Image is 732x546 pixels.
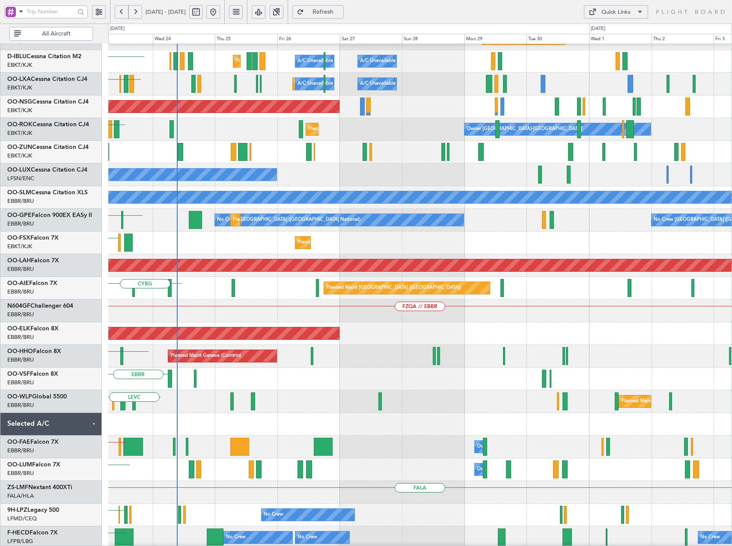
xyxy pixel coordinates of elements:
[7,326,59,332] a: OO-ELKFalcon 8X
[9,27,93,41] button: All Aircraft
[7,99,89,105] a: OO-NSGCessna Citation CJ4
[7,333,34,341] a: EBBR/BRU
[153,34,215,44] div: Wed 24
[7,462,32,468] span: OO-LUM
[360,77,396,90] div: A/C Unavailable
[7,371,58,377] a: OO-VSFFalcon 8X
[264,508,283,521] div: No Crew
[477,440,535,453] div: Owner Melsbroek Air Base
[7,469,34,477] a: EBBR/BRU
[340,34,402,44] div: Sat 27
[7,144,32,150] span: OO-ZUN
[170,350,241,362] div: Planned Maint Geneva (Cointrin)
[7,439,30,445] span: OO-FAE
[110,25,125,33] div: [DATE]
[464,34,527,44] div: Mon 29
[326,282,461,294] div: Planned Maint [GEOGRAPHIC_DATA] ([GEOGRAPHIC_DATA])
[652,34,714,44] div: Thu 2
[7,212,32,218] span: OO-GPE
[360,55,497,68] div: A/C Unavailable [GEOGRAPHIC_DATA]-[GEOGRAPHIC_DATA]
[7,53,27,59] span: D-IBLU
[7,53,81,59] a: D-IBLUCessna Citation M2
[7,462,60,468] a: OO-LUMFalcon 7X
[7,99,32,105] span: OO-NSG
[7,167,87,173] a: OO-LUXCessna Citation CJ4
[7,447,34,454] a: EBBR/BRU
[7,401,34,409] a: EBBR/BRU
[7,280,29,286] span: OO-AIE
[7,484,72,490] a: ZS-LMFNextant 400XTi
[7,197,34,205] a: EBBR/BRU
[7,235,30,241] span: OO-FSX
[27,5,75,18] input: Trip Number
[7,515,37,522] a: LFMD/CEQ
[7,258,31,264] span: OO-LAH
[7,152,32,160] a: EBKT/KJK
[7,76,87,82] a: OO-LXACessna Citation CJ4
[7,144,89,150] a: OO-ZUNCessna Citation CJ4
[7,530,58,536] a: F-HECDFalcon 7X
[23,31,90,37] span: All Aircraft
[7,243,32,250] a: EBKT/KJK
[7,371,30,377] span: OO-VSF
[292,5,344,19] button: Refresh
[7,507,59,513] a: 9H-LPZLegacy 500
[7,530,30,536] span: F-HECD
[7,129,32,137] a: EBKT/KJK
[298,77,457,90] div: A/C Unavailable [GEOGRAPHIC_DATA] ([GEOGRAPHIC_DATA] National)
[7,394,32,400] span: OO-WLP
[589,34,652,44] div: Wed 1
[7,107,32,114] a: EBKT/KJK
[7,167,31,173] span: OO-LUX
[146,8,186,16] span: [DATE] - [DATE]
[7,212,92,218] a: OO-GPEFalcon 900EX EASy II
[7,348,61,354] a: OO-HHOFalcon 8X
[298,531,317,544] div: No Crew
[7,122,89,128] a: OO-ROKCessna Citation CJ4
[7,379,34,386] a: EBBR/BRU
[7,61,32,69] a: EBKT/KJK
[7,220,34,228] a: EBBR/BRU
[235,55,331,68] div: Planned Maint Nice ([GEOGRAPHIC_DATA])
[527,34,589,44] div: Tue 30
[7,484,28,490] span: ZS-LMF
[7,288,34,296] a: EBBR/BRU
[306,9,341,15] span: Refresh
[7,537,33,545] a: LFPB/LBG
[621,395,683,408] div: Planned Maint Milan (Linate)
[7,394,67,400] a: OO-WLPGlobal 5500
[7,311,34,318] a: EBBR/BRU
[7,190,31,196] span: OO-SLM
[591,25,605,33] div: [DATE]
[7,356,34,364] a: EBBR/BRU
[215,34,277,44] div: Thu 25
[7,175,34,182] a: LFSN/ENC
[7,492,34,500] a: FALA/HLA
[7,122,33,128] span: OO-ROK
[584,5,648,19] button: Quick Links
[601,8,631,17] div: Quick Links
[477,463,535,476] div: Owner Melsbroek Air Base
[7,265,34,273] a: EBBR/BRU
[7,280,57,286] a: OO-AIEFalcon 7X
[298,236,397,249] div: Planned Maint Kortrijk-[GEOGRAPHIC_DATA]
[277,34,340,44] div: Fri 26
[233,214,388,226] div: Planned Maint [GEOGRAPHIC_DATA] ([GEOGRAPHIC_DATA] National)
[308,123,408,136] div: Planned Maint Kortrijk-[GEOGRAPHIC_DATA]
[7,190,88,196] a: OO-SLMCessna Citation XLS
[7,258,59,264] a: OO-LAHFalcon 7X
[90,34,153,44] div: Tue 23
[217,214,360,226] div: No Crew [GEOGRAPHIC_DATA] ([GEOGRAPHIC_DATA] National)
[7,84,32,92] a: EBKT/KJK
[7,348,33,354] span: OO-HHO
[7,303,73,309] a: N604GFChallenger 604
[7,235,59,241] a: OO-FSXFalcon 7X
[7,303,30,309] span: N604GF
[7,76,31,82] span: OO-LXA
[7,439,59,445] a: OO-FAEFalcon 7X
[298,55,457,68] div: A/C Unavailable [GEOGRAPHIC_DATA] ([GEOGRAPHIC_DATA] National)
[7,326,30,332] span: OO-ELK
[467,123,582,136] div: Owner [GEOGRAPHIC_DATA]-[GEOGRAPHIC_DATA]
[700,531,720,544] div: No Crew
[7,507,27,513] span: 9H-LPZ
